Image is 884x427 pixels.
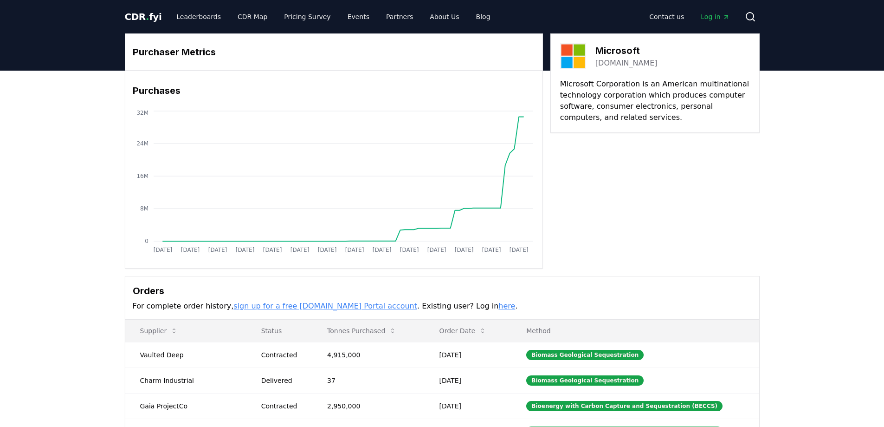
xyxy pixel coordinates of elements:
[254,326,305,335] p: Status
[125,393,246,419] td: Gaia ProjectCo
[290,247,309,253] tspan: [DATE]
[693,8,737,25] a: Log in
[146,11,149,22] span: .
[208,247,227,253] tspan: [DATE]
[482,247,501,253] tspan: [DATE]
[320,322,404,340] button: Tonnes Purchased
[125,342,246,368] td: Vaulted Deep
[136,173,148,179] tspan: 16M
[136,110,148,116] tspan: 32M
[595,44,658,58] h3: Microsoft
[140,205,148,212] tspan: 8M
[317,247,336,253] tspan: [DATE]
[125,10,162,23] a: CDR.fyi
[153,247,172,253] tspan: [DATE]
[133,322,186,340] button: Supplier
[509,247,528,253] tspan: [DATE]
[642,8,691,25] a: Contact us
[312,393,425,419] td: 2,950,000
[379,8,420,25] a: Partners
[526,350,644,360] div: Biomass Geological Sequestration
[701,12,729,21] span: Log in
[400,247,419,253] tspan: [DATE]
[425,368,512,393] td: [DATE]
[261,350,305,360] div: Contracted
[519,326,751,335] p: Method
[595,58,658,69] a: [DOMAIN_NAME]
[181,247,200,253] tspan: [DATE]
[230,8,275,25] a: CDR Map
[133,301,752,312] p: For complete order history, . Existing user? Log in .
[526,401,723,411] div: Bioenergy with Carbon Capture and Sequestration (BECCS)
[125,368,246,393] td: Charm Industrial
[145,238,148,244] tspan: 0
[261,376,305,385] div: Delivered
[642,8,737,25] nav: Main
[133,284,752,298] h3: Orders
[425,393,512,419] td: [DATE]
[169,8,228,25] a: Leaderboards
[372,247,391,253] tspan: [DATE]
[136,140,148,147] tspan: 24M
[340,8,377,25] a: Events
[422,8,466,25] a: About Us
[312,368,425,393] td: 37
[560,79,750,123] p: Microsoft Corporation is an American multinational technology corporation which produces computer...
[133,84,535,98] h3: Purchases
[560,43,586,69] img: Microsoft-logo
[133,45,535,59] h3: Purchaser Metrics
[169,8,497,25] nav: Main
[233,302,417,310] a: sign up for a free [DOMAIN_NAME] Portal account
[235,247,254,253] tspan: [DATE]
[498,302,515,310] a: here
[425,342,512,368] td: [DATE]
[432,322,494,340] button: Order Date
[427,247,446,253] tspan: [DATE]
[312,342,425,368] td: 4,915,000
[469,8,498,25] a: Blog
[277,8,338,25] a: Pricing Survey
[263,247,282,253] tspan: [DATE]
[261,401,305,411] div: Contracted
[345,247,364,253] tspan: [DATE]
[454,247,473,253] tspan: [DATE]
[526,375,644,386] div: Biomass Geological Sequestration
[125,11,162,22] span: CDR fyi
